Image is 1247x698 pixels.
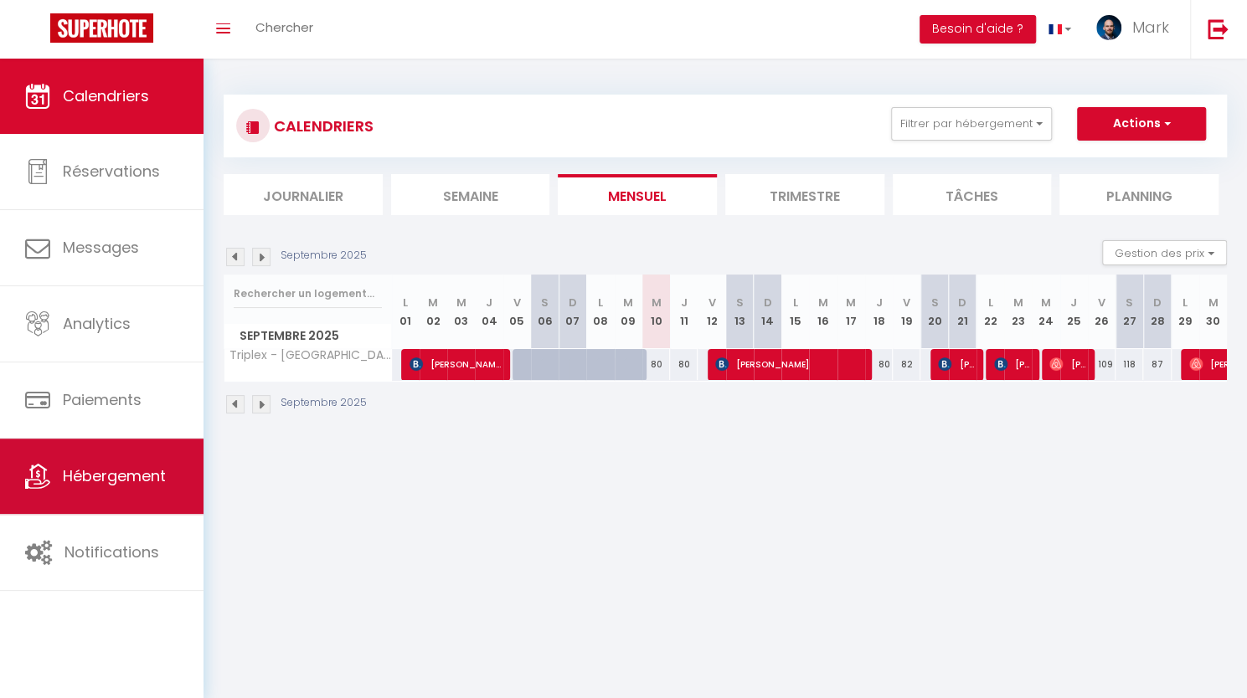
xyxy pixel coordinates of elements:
[793,295,798,311] abbr: L
[1102,240,1227,265] button: Gestion des prix
[63,313,131,334] span: Analytics
[987,295,992,311] abbr: L
[893,174,1052,215] li: Tâches
[63,465,166,486] span: Hébergement
[1208,18,1229,39] img: logout
[1049,348,1086,380] span: [PERSON_NAME]
[234,279,382,309] input: Rechercher un logement...
[1116,275,1143,349] th: 27
[1143,349,1171,380] div: 87
[681,295,688,311] abbr: J
[920,275,948,349] th: 20
[781,275,809,349] th: 15
[736,295,744,311] abbr: S
[938,348,975,380] span: [PERSON_NAME]
[63,237,139,258] span: Messages
[558,174,717,215] li: Mensuel
[281,248,367,264] p: Septembre 2025
[949,275,976,349] th: 21
[642,275,670,349] th: 10
[903,295,910,311] abbr: V
[531,275,559,349] th: 06
[63,389,142,410] span: Paiements
[615,275,642,349] th: 09
[1032,275,1059,349] th: 24
[893,275,920,349] th: 19
[63,85,149,106] span: Calendriers
[891,107,1052,141] button: Filtrer par hébergement
[837,275,865,349] th: 17
[586,275,614,349] th: 08
[475,275,502,349] th: 04
[1183,295,1188,311] abbr: L
[255,18,313,36] span: Chercher
[1041,295,1051,311] abbr: M
[1004,275,1032,349] th: 23
[403,295,408,311] abbr: L
[875,295,882,311] abbr: J
[1096,15,1121,40] img: ...
[1116,349,1143,380] div: 118
[391,174,550,215] li: Semaine
[725,174,884,215] li: Trimestre
[447,275,475,349] th: 03
[623,295,633,311] abbr: M
[541,295,549,311] abbr: S
[50,13,153,43] img: Super Booking
[420,275,447,349] th: 02
[428,295,438,311] abbr: M
[994,348,1031,380] span: [PERSON_NAME]
[642,349,670,380] div: 80
[651,295,661,311] abbr: M
[920,15,1036,44] button: Besoin d'aide ?
[754,275,781,349] th: 14
[64,541,159,562] span: Notifications
[1060,275,1088,349] th: 25
[708,295,715,311] abbr: V
[1132,17,1169,38] span: Mark
[63,161,160,182] span: Réservations
[976,275,1004,349] th: 22
[486,295,492,311] abbr: J
[1059,174,1219,215] li: Planning
[270,107,374,145] h3: CALENDRIERS
[1199,275,1227,349] th: 30
[456,295,466,311] abbr: M
[227,349,394,362] span: Triplex - [GEOGRAPHIC_DATA]
[958,295,966,311] abbr: D
[726,275,754,349] th: 13
[1172,275,1199,349] th: 29
[1143,275,1171,349] th: 28
[559,275,586,349] th: 07
[1098,295,1105,311] abbr: V
[865,349,893,380] div: 80
[930,295,938,311] abbr: S
[1070,295,1077,311] abbr: J
[698,275,725,349] th: 12
[1013,295,1023,311] abbr: M
[865,275,893,349] th: 18
[224,324,391,348] span: Septembre 2025
[513,295,521,311] abbr: V
[1126,295,1133,311] abbr: S
[281,395,367,411] p: Septembre 2025
[598,295,603,311] abbr: L
[818,295,828,311] abbr: M
[224,174,383,215] li: Journalier
[1208,295,1219,311] abbr: M
[763,295,771,311] abbr: D
[846,295,856,311] abbr: M
[1088,275,1116,349] th: 26
[1088,349,1116,380] div: 109
[670,275,698,349] th: 11
[503,275,531,349] th: 05
[893,349,920,380] div: 82
[1153,295,1162,311] abbr: D
[809,275,837,349] th: 16
[569,295,577,311] abbr: D
[670,349,698,380] div: 80
[410,348,502,380] span: [PERSON_NAME]
[1077,107,1206,141] button: Actions
[715,348,863,380] span: [PERSON_NAME]
[392,275,420,349] th: 01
